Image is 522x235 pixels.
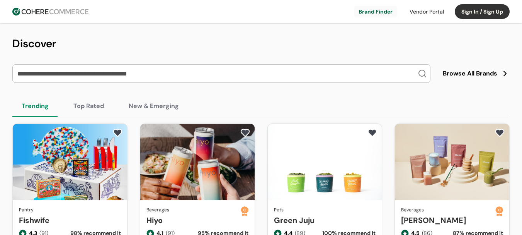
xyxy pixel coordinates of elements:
[12,36,56,51] span: Discover
[111,127,124,139] button: add to favorite
[443,69,510,78] a: Browse All Brands
[493,127,506,139] button: add to favorite
[239,127,252,139] button: add to favorite
[64,95,113,117] button: Top Rated
[366,127,379,139] button: add to favorite
[455,4,510,19] button: Sign In / Sign Up
[401,214,495,226] a: [PERSON_NAME]
[12,95,58,117] button: Trending
[19,214,121,226] a: Fishwife
[119,95,188,117] button: New & Emerging
[12,8,88,15] img: Cohere Logo
[443,69,497,78] span: Browse All Brands
[146,214,241,226] a: Hiyo
[274,214,376,226] a: Green Juju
